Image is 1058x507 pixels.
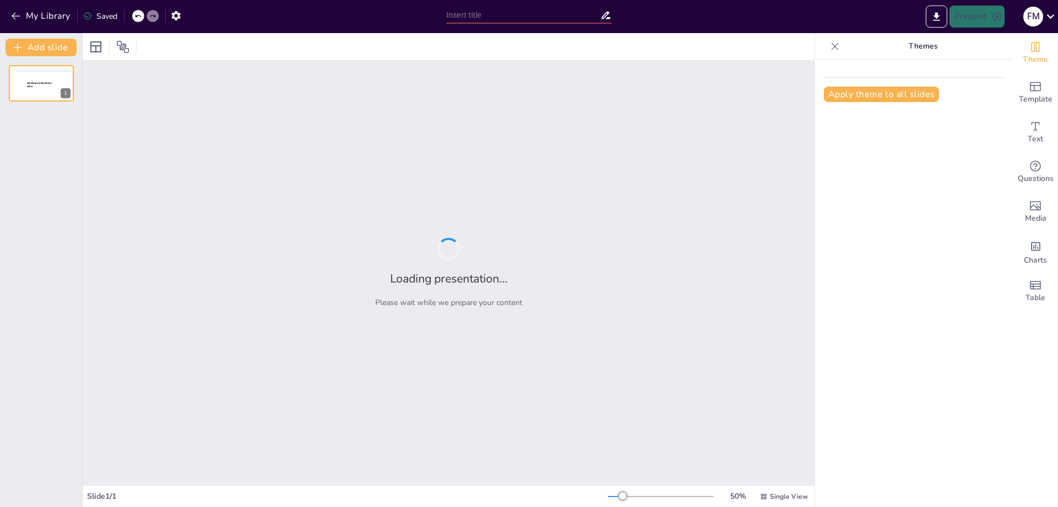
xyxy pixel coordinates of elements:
span: Position [116,40,129,54]
button: My Library [8,7,75,25]
span: Theme [1023,54,1048,66]
input: Insert title [446,7,600,23]
button: F M [1023,6,1043,28]
button: Add slide [6,39,77,56]
p: Themes [844,33,1002,60]
div: Add ready made slides [1013,73,1057,113]
div: Add a table [1013,271,1057,311]
div: Slide 1 / 1 [87,491,608,501]
div: Add charts and graphs [1013,232,1057,271]
div: 1 [61,88,71,98]
button: Export to PowerPoint [926,6,947,28]
div: Saved [83,11,117,22]
button: Present [949,6,1005,28]
span: Questions [1018,173,1054,185]
span: Template [1019,93,1052,105]
span: Media [1025,212,1046,225]
div: 50 % [725,491,751,501]
div: Layout [87,38,105,56]
span: Single View [770,492,808,501]
span: Text [1028,133,1043,145]
p: Please wait while we prepare your content [375,297,522,308]
div: Add images, graphics, shapes or video [1013,192,1057,232]
div: 1 [9,65,74,102]
span: Charts [1024,254,1047,266]
span: Sendsteps presentation editor [27,82,52,88]
div: Get real-time input from your audience [1013,152,1057,192]
button: Apply theme to all slides [824,87,939,102]
div: Change the overall theme [1013,33,1057,73]
span: Table [1025,292,1045,304]
h2: Loading presentation... [390,271,508,286]
div: F M [1023,7,1043,26]
div: Add text boxes [1013,113,1057,152]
